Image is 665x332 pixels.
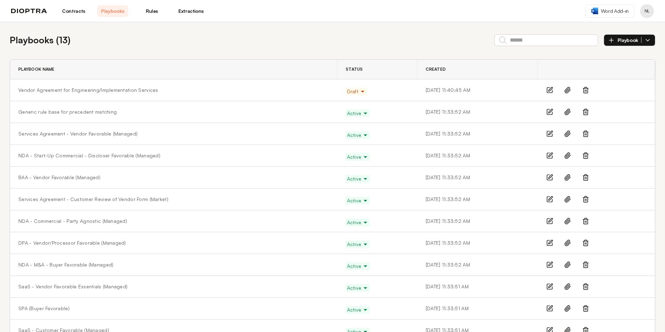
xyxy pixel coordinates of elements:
[417,145,538,167] td: [DATE] 11:33:52 AM
[18,174,100,181] a: BAA - Vendor Favorable (Managed)
[347,132,369,139] span: Active
[417,167,538,189] td: [DATE] 11:33:52 AM
[18,108,117,115] a: Generic rule base for precedent matching
[10,33,70,47] h2: Playbooks ( 13 )
[97,5,128,17] a: Playbooks
[591,8,598,14] img: word
[347,197,369,204] span: Active
[346,197,370,204] button: Active
[346,131,370,139] button: Active
[346,241,370,248] button: Active
[604,34,655,46] button: Playbook
[18,283,127,290] a: SaaS - Vendor Favorable Essentials (Managed)
[347,110,369,117] span: Active
[346,262,370,270] button: Active
[347,263,369,270] span: Active
[18,87,158,94] a: Vendor Agreement for Engineering/Implementation Services
[18,261,113,268] a: NDA - M&A - Buyer Favorable (Managed)
[346,175,370,183] button: Active
[640,4,654,18] button: Profile menu
[417,254,538,276] td: [DATE] 11:33:52 AM
[18,196,168,203] a: Services Agreement - Customer Review of Vendor Form (Market)
[346,110,370,117] button: Active
[346,306,370,314] button: Active
[11,9,47,14] img: logo
[346,88,367,95] button: Draft
[346,284,370,292] button: Active
[417,101,538,123] td: [DATE] 11:33:52 AM
[18,218,127,225] a: NDA - Commercial - Party Agnostic (Managed)
[346,67,363,72] span: Status
[347,306,369,313] span: Active
[601,8,629,15] span: Word Add-in
[176,5,206,17] a: Extractions
[417,79,538,101] td: [DATE] 11:40:45 AM
[347,88,365,95] span: Draft
[417,276,538,298] td: [DATE] 11:33:51 AM
[417,232,538,254] td: [DATE] 11:33:52 AM
[417,123,538,145] td: [DATE] 11:33:52 AM
[18,152,160,159] a: NDA - Start-Up Commercial - Discloser Favorable (Managed)
[585,5,635,18] a: Word Add-in
[417,210,538,232] td: [DATE] 11:33:52 AM
[136,5,167,17] a: Rules
[417,298,538,320] td: [DATE] 11:33:51 AM
[618,37,641,43] span: Playbook
[347,285,369,291] span: Active
[347,175,369,182] span: Active
[18,239,126,246] a: DPA - Vendor/Processor Favorable (Managed)
[18,67,55,72] span: Playbook Name
[58,5,89,17] a: Contracts
[417,189,538,210] td: [DATE] 11:33:52 AM
[426,67,446,72] span: Created
[18,305,70,312] a: SPA (Buyer Favorable)
[346,153,370,161] button: Active
[346,219,370,226] button: Active
[347,219,369,226] span: Active
[18,130,138,137] a: Services Agreement - Vendor Favorable (Managed)
[347,241,369,248] span: Active
[347,154,369,160] span: Active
